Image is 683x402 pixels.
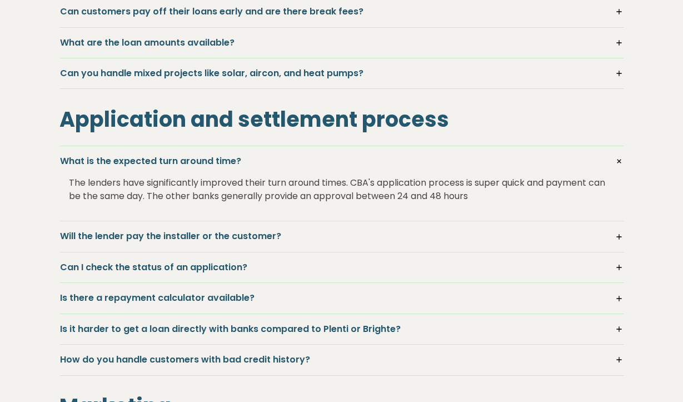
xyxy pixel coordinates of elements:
[60,261,624,274] h5: Can I check the status of an application?
[60,37,624,49] h5: What are the loan amounts available?
[60,155,624,167] h5: What is the expected turn around time?
[69,167,615,212] div: The lenders have significantly improved their turn around times. CBA's application process is sup...
[60,292,624,304] h5: Is there a repayment calculator available?
[59,107,624,132] h2: Application and settlement process
[60,323,624,335] h5: Is it harder to get a loan directly with banks compared to Plenti or Brighte?
[60,67,624,80] h5: Can you handle mixed projects like solar, aircon, and heat pumps?
[60,354,624,366] h5: How do you handle customers with bad credit history?
[60,230,624,242] h5: Will the lender pay the installer or the customer?
[60,6,624,18] h5: Can customers pay off their loans early and are there break fees?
